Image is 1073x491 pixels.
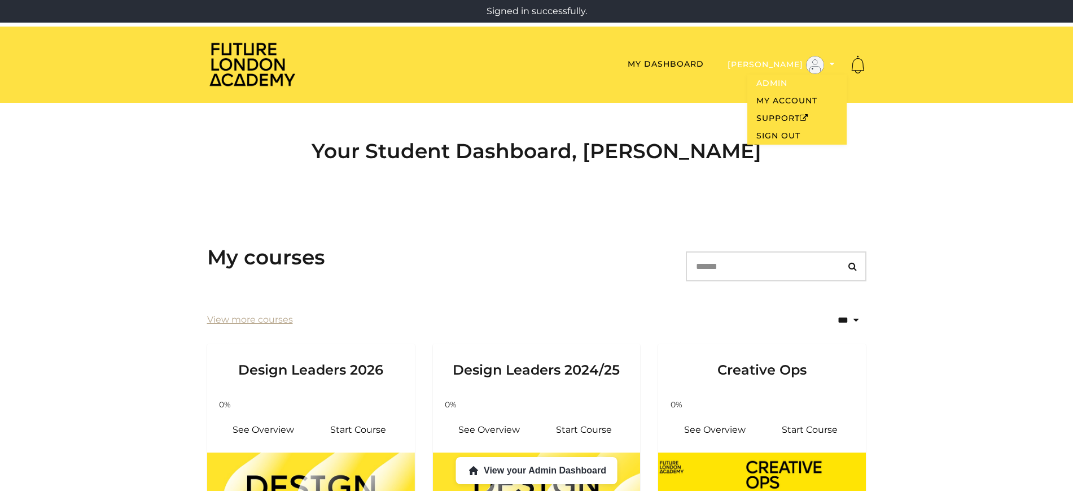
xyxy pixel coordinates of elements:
[663,399,690,411] span: 0%
[446,344,627,379] h3: Design Leaders 2024/25
[442,416,537,444] a: Design Leaders 2024/25: See Overview
[433,344,641,392] a: Design Leaders 2024/25
[747,75,847,92] a: Admin
[207,344,415,392] a: Design Leaders 2026
[437,399,465,411] span: 0%
[221,344,401,379] h3: Design Leaders 2026
[724,55,838,75] button: Toggle menu
[747,110,847,127] a: SupportOpen in a new window
[747,92,847,110] a: My Account
[311,416,406,444] a: Design Leaders 2026: Resume Course
[207,245,325,270] h3: My courses
[658,344,866,392] a: Creative Ops
[207,313,293,327] a: View more courses
[537,416,632,444] a: Design Leaders 2024/25: Resume Course
[762,416,857,444] a: Creative Ops: Resume Course
[216,416,311,444] a: Design Leaders 2026: See Overview
[672,344,852,379] h3: Creative Ops
[207,139,866,163] h2: Your Student Dashboard, [PERSON_NAME]
[789,306,866,334] select: status
[212,399,239,411] span: 0%
[5,5,1068,18] p: Signed in successfully.
[628,59,704,69] a: My Dashboard
[207,41,297,87] img: Home Page
[667,416,762,444] a: Creative Ops: See Overview
[800,114,808,122] i: Open in a new window
[456,457,617,484] button: View your Admin Dashboard
[747,127,847,145] a: Sign Out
